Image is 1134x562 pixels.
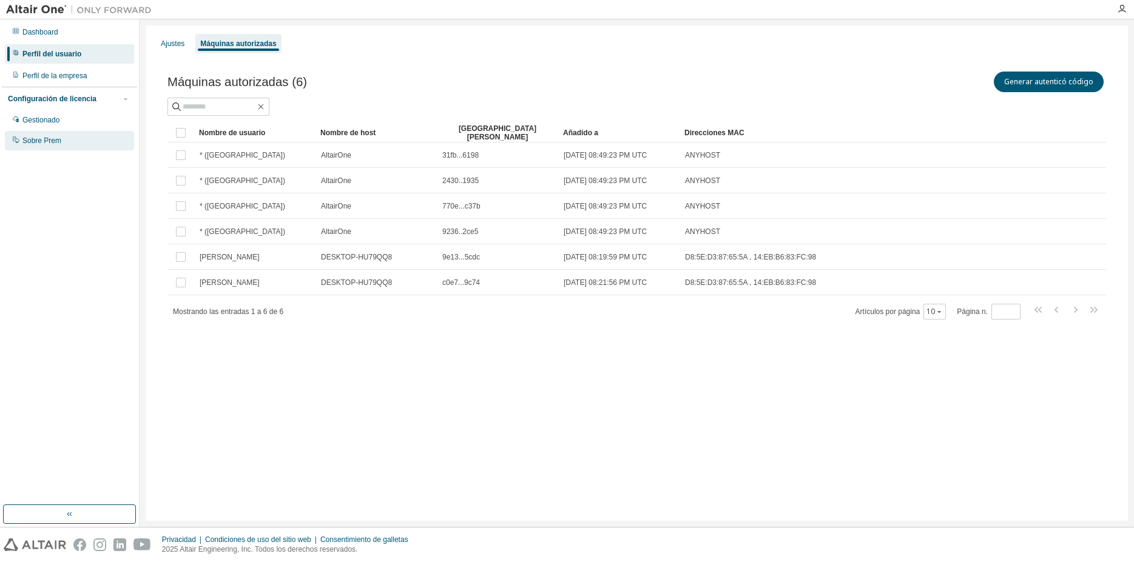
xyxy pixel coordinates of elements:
[321,150,351,160] span: AltairOne
[442,201,481,211] span: 770e...c37b
[167,75,307,89] span: Máquinas autorizadas (6)
[22,49,81,59] div: Perfil del usuario
[199,123,311,142] div: Nombre de usuario
[321,227,351,236] span: AltairOne
[994,72,1104,92] button: Generar autenticó código
[564,150,647,160] span: [DATE] 08:49:23 PM UTC
[6,4,158,16] img: Altair Uno
[321,176,351,186] span: AltairOne
[8,94,96,104] div: Configuración de licencia
[442,278,480,287] span: c0e7...9c74
[685,252,816,262] span: D8:5E:D3:87:65:5A , 14:EB:B6:83:FC:98
[442,252,480,262] span: 9e13...5cdc
[200,201,285,211] span: * ([GEOGRAPHIC_DATA])
[685,227,720,236] span: ANYHOST
[442,123,553,142] div: [GEOGRAPHIC_DATA][PERSON_NAME]
[93,538,106,551] img: instagram.svg
[320,123,432,142] div: Nombre de host
[564,227,647,236] span: [DATE] 08:49:23 PM UTC
[22,115,59,125] div: Gestionado
[200,150,285,160] span: * ([GEOGRAPHIC_DATA])
[200,227,285,236] span: * ([GEOGRAPHIC_DATA])
[4,538,66,551] img: altair_logo.svg
[321,252,392,262] span: DESKTOP-HU79QQ8
[685,278,816,287] span: D8:5E:D3:87:65:5A , 14:EB:B6:83:FC:98
[563,123,675,142] div: Añadido a
[564,278,647,287] span: [DATE] 08:21:56 PM UTC
[200,39,276,49] div: Máquinas autorizadas
[321,201,351,211] span: AltairOne
[684,123,979,142] div: Direcciones MAC
[926,307,943,316] button: 10
[320,535,416,544] div: Consentimiento de galletas
[22,71,87,81] div: Perfil de la empresa
[173,307,283,316] span: Mostrando las entradas 1 a 6 de 6
[442,227,478,236] span: 9236..2ce5
[22,136,61,146] div: Sobre Prem
[162,544,416,555] p: 2025 Altair Engineering, Inc. Todos los derechos reservados.
[162,535,205,544] div: Privacidad
[856,304,947,319] span: Artículos por página
[564,176,647,186] span: [DATE] 08:49:23 PM UTC
[442,176,479,186] span: 2430..1935
[564,252,647,262] span: [DATE] 08:19:59 PM UTC
[685,150,720,160] span: ANYHOST
[205,535,320,544] div: Condiciones de uso del sitio web
[113,538,126,551] img: linkedin.svg
[685,176,720,186] span: ANYHOST
[200,252,260,262] span: [PERSON_NAME]
[957,304,1021,319] span: Página n.
[200,176,285,186] span: * ([GEOGRAPHIC_DATA])
[200,278,260,287] span: [PERSON_NAME]
[161,39,184,49] div: Ajustes
[442,150,479,160] span: 31fb...6198
[321,278,392,287] span: DESKTOP-HU79QQ8
[564,201,647,211] span: [DATE] 08:49:23 PM UTC
[22,27,58,37] div: Dashboard
[73,538,86,551] img: facebook.svg
[133,538,151,551] img: youtube.svg
[685,201,720,211] span: ANYHOST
